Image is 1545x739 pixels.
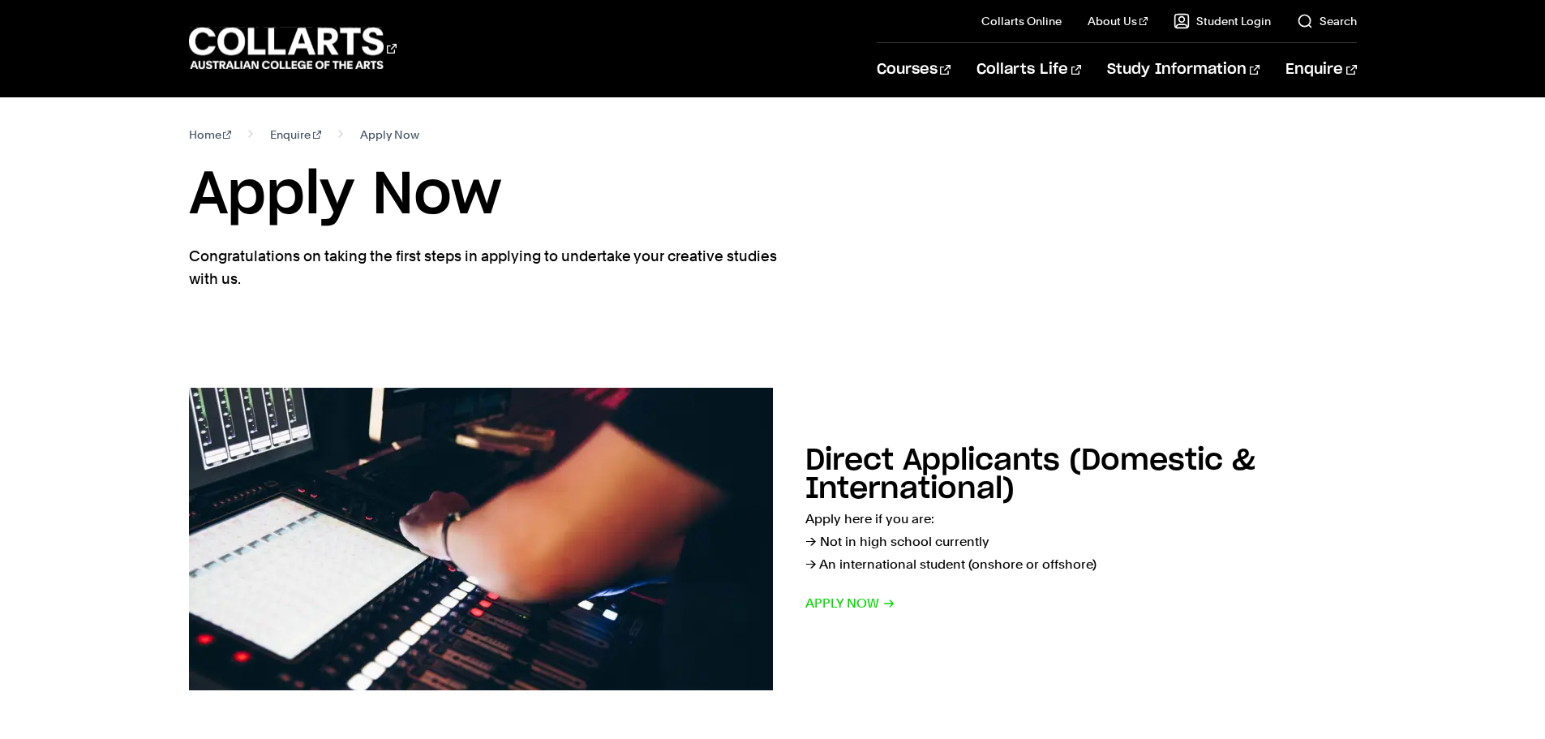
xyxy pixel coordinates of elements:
h1: Apply Now [189,159,1357,232]
span: Apply now [805,592,895,615]
a: Search [1297,13,1357,29]
a: Collarts Life [976,43,1081,97]
a: About Us [1088,13,1148,29]
a: Courses [877,43,951,97]
p: Apply here if you are: → Not in high school currently → An international student (onshore or offs... [805,508,1357,576]
a: Study Information [1107,43,1260,97]
a: Direct Applicants (Domestic & International) Apply here if you are:→ Not in high school currently... [189,388,1357,690]
h2: Direct Applicants (Domestic & International) [805,446,1255,504]
a: Home [189,123,232,146]
a: Collarts Online [981,13,1062,29]
a: Enquire [270,123,321,146]
div: Go to homepage [189,25,397,71]
span: Apply Now [360,123,419,146]
p: Congratulations on taking the first steps in applying to undertake your creative studies with us. [189,245,781,290]
a: Enquire [1285,43,1356,97]
a: Student Login [1174,13,1271,29]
